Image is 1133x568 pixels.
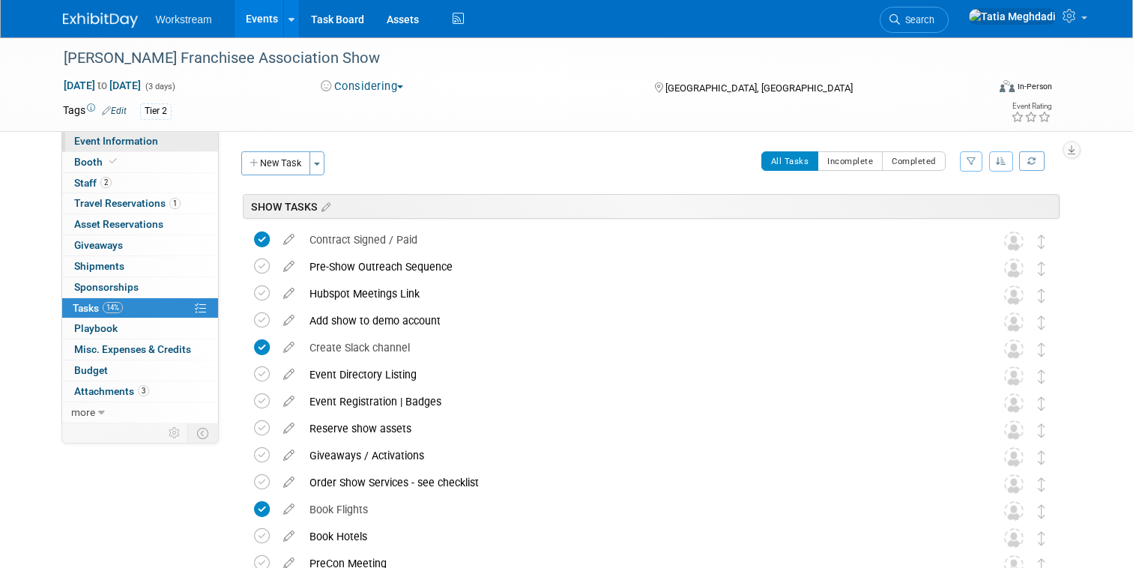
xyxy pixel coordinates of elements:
[276,368,302,381] a: edit
[62,298,218,318] a: Tasks14%
[1004,232,1024,251] img: Unassigned
[144,82,175,91] span: (3 days)
[761,151,819,171] button: All Tasks
[1017,81,1052,92] div: In-Person
[1004,285,1024,305] img: Unassigned
[109,157,117,166] i: Booth reservation complete
[1038,369,1045,384] i: Move task
[1038,450,1045,465] i: Move task
[900,14,934,25] span: Search
[63,13,138,28] img: ExhibitDay
[74,197,181,209] span: Travel Reservations
[73,302,123,314] span: Tasks
[74,364,108,376] span: Budget
[62,152,218,172] a: Booth
[62,339,218,360] a: Misc. Expenses & Credits
[1004,339,1024,359] img: Unassigned
[243,194,1060,219] div: SHOW TASKS
[58,45,968,72] div: [PERSON_NAME] Franchisee Association Show
[62,131,218,151] a: Event Information
[74,260,124,272] span: Shipments
[241,151,310,175] button: New Task
[95,79,109,91] span: to
[818,151,883,171] button: Incomplete
[302,335,974,360] div: Create Slack channel
[62,360,218,381] a: Budget
[62,214,218,235] a: Asset Reservations
[1038,477,1045,492] i: Move task
[665,82,853,94] span: [GEOGRAPHIC_DATA], [GEOGRAPHIC_DATA]
[276,449,302,462] a: edit
[318,199,330,214] a: Edit sections
[882,151,946,171] button: Completed
[103,302,123,313] span: 14%
[968,8,1057,25] img: Tatia Meghdadi
[1004,528,1024,548] img: Unassigned
[1038,423,1045,438] i: Move task
[1038,235,1045,249] i: Move task
[1019,151,1045,171] a: Refresh
[62,193,218,214] a: Travel Reservations1
[1004,447,1024,467] img: Unassigned
[1004,259,1024,278] img: Unassigned
[302,416,974,441] div: Reserve show assets
[1038,315,1045,330] i: Move task
[1000,80,1015,92] img: Format-Inperson.png
[74,385,149,397] span: Attachments
[276,260,302,274] a: edit
[63,103,127,120] td: Tags
[74,177,112,189] span: Staff
[62,402,218,423] a: more
[1011,103,1051,110] div: Event Rating
[1038,531,1045,546] i: Move task
[74,218,163,230] span: Asset Reservations
[276,422,302,435] a: edit
[1004,474,1024,494] img: Unassigned
[276,530,302,543] a: edit
[276,287,302,300] a: edit
[169,198,181,209] span: 1
[302,254,974,280] div: Pre-Show Outreach Sequence
[315,79,409,94] button: Considering
[302,497,974,522] div: Book Flights
[74,239,123,251] span: Giveaways
[906,78,1052,100] div: Event Format
[74,281,139,293] span: Sponsorships
[276,233,302,247] a: edit
[1004,312,1024,332] img: Unassigned
[187,423,218,443] td: Toggle Event Tabs
[62,256,218,277] a: Shipments
[302,443,974,468] div: Giveaways / Activations
[302,389,974,414] div: Event Registration | Badges
[62,235,218,256] a: Giveaways
[276,314,302,327] a: edit
[62,318,218,339] a: Playbook
[276,503,302,516] a: edit
[276,476,302,489] a: edit
[302,524,974,549] div: Book Hotels
[1004,393,1024,413] img: Unassigned
[74,343,191,355] span: Misc. Expenses & Credits
[63,79,142,92] span: [DATE] [DATE]
[1038,288,1045,303] i: Move task
[74,135,158,147] span: Event Information
[138,385,149,396] span: 3
[276,341,302,354] a: edit
[62,381,218,402] a: Attachments3
[1038,342,1045,357] i: Move task
[62,173,218,193] a: Staff2
[302,227,974,253] div: Contract Signed / Paid
[74,322,118,334] span: Playbook
[302,281,974,306] div: Hubspot Meetings Link
[276,395,302,408] a: edit
[162,423,188,443] td: Personalize Event Tab Strip
[1004,366,1024,386] img: Unassigned
[880,7,949,33] a: Search
[102,106,127,116] a: Edit
[1004,501,1024,521] img: Unassigned
[1038,396,1045,411] i: Move task
[62,277,218,297] a: Sponsorships
[71,406,95,418] span: more
[140,103,172,119] div: Tier 2
[302,470,974,495] div: Order Show Services - see checklist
